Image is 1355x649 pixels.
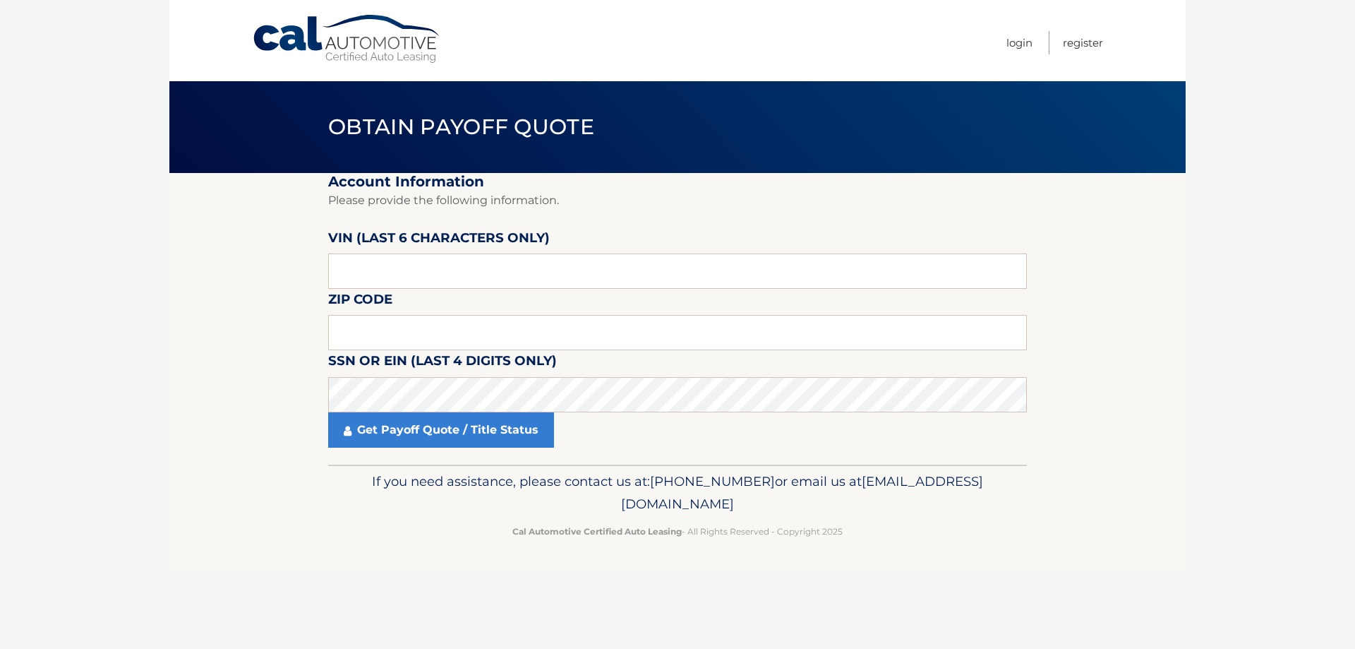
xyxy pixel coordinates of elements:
span: [PHONE_NUMBER] [650,473,775,489]
a: Cal Automotive [252,14,442,64]
a: Login [1006,31,1032,54]
span: Obtain Payoff Quote [328,114,594,140]
strong: Cal Automotive Certified Auto Leasing [512,526,682,537]
p: - All Rights Reserved - Copyright 2025 [337,524,1018,539]
p: If you need assistance, please contact us at: or email us at [337,470,1018,516]
label: VIN (last 6 characters only) [328,227,550,254]
p: Please provide the following information. [328,191,1027,210]
a: Register [1063,31,1103,54]
a: Get Payoff Quote / Title Status [328,412,554,448]
label: Zip Code [328,289,392,315]
h2: Account Information [328,173,1027,191]
label: SSN or EIN (last 4 digits only) [328,350,557,376]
